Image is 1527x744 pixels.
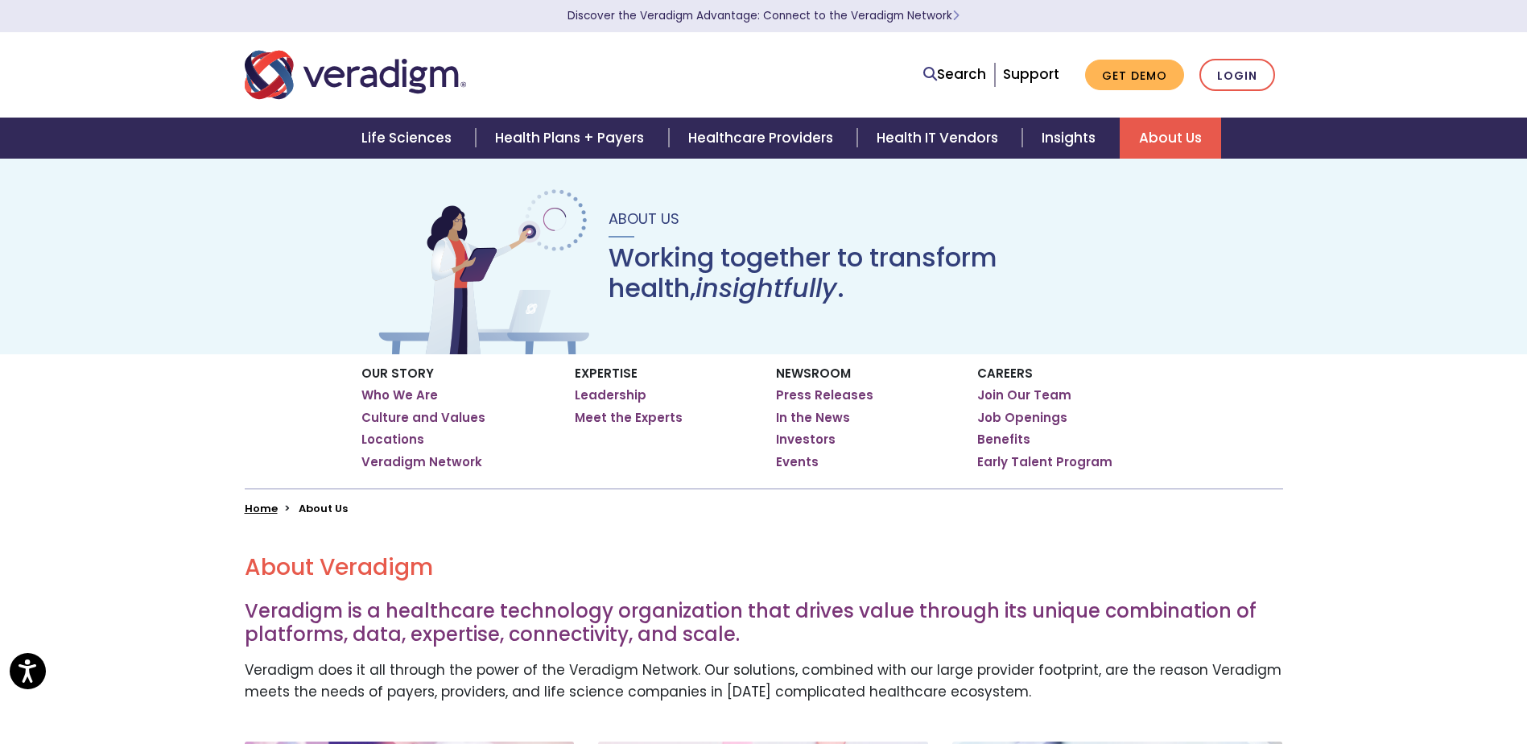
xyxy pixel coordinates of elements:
[245,659,1283,703] p: Veradigm does it all through the power of the Veradigm Network. Our solutions, combined with our ...
[476,118,668,159] a: Health Plans + Payers
[245,554,1283,581] h2: About Veradigm
[575,387,646,403] a: Leadership
[361,387,438,403] a: Who We Are
[342,118,476,159] a: Life Sciences
[609,209,679,229] span: About Us
[923,64,986,85] a: Search
[245,600,1283,647] h3: Veradigm is a healthcare technology organization that drives value through its unique combination...
[245,501,278,516] a: Home
[776,387,873,403] a: Press Releases
[952,8,960,23] span: Learn More
[776,454,819,470] a: Events
[575,410,683,426] a: Meet the Experts
[977,387,1071,403] a: Join Our Team
[977,454,1112,470] a: Early Talent Program
[1022,118,1120,159] a: Insights
[695,270,837,306] em: insightfully
[669,118,857,159] a: Healthcare Providers
[361,454,482,470] a: Veradigm Network
[567,8,960,23] a: Discover the Veradigm Advantage: Connect to the Veradigm NetworkLearn More
[609,242,1153,304] h1: Working together to transform health, .
[857,118,1022,159] a: Health IT Vendors
[1120,118,1221,159] a: About Us
[1199,59,1275,92] a: Login
[1003,64,1059,84] a: Support
[245,48,466,101] img: Veradigm logo
[361,410,485,426] a: Culture and Values
[977,410,1067,426] a: Job Openings
[977,432,1030,448] a: Benefits
[1085,60,1184,91] a: Get Demo
[361,432,424,448] a: Locations
[776,432,836,448] a: Investors
[776,410,850,426] a: In the News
